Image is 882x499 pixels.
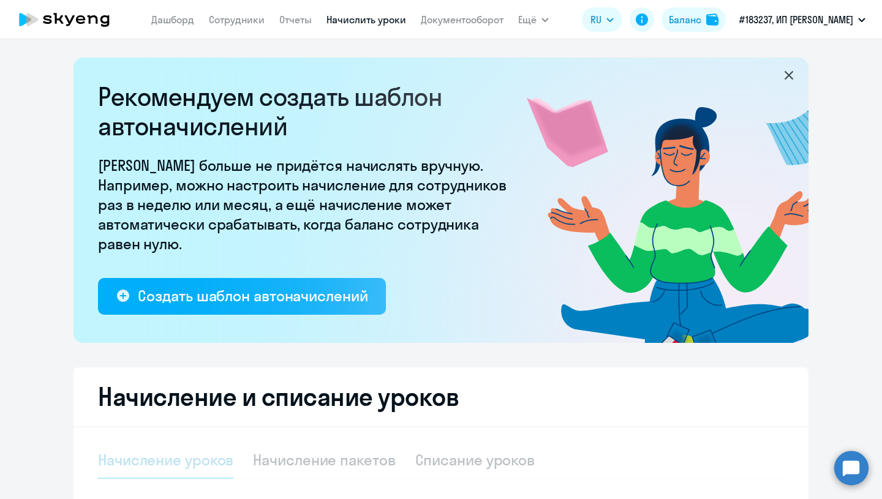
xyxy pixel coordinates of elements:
span: RU [590,12,601,27]
h2: Начисление и списание уроков [98,382,784,411]
h2: Рекомендуем создать шаблон автоначислений [98,82,514,141]
a: Дашборд [151,13,194,26]
a: Начислить уроки [326,13,406,26]
div: Баланс [669,12,701,27]
img: balance [706,13,718,26]
a: Документооборот [421,13,503,26]
p: #183237, ИП [PERSON_NAME] [739,12,853,27]
p: [PERSON_NAME] больше не придётся начислять вручную. Например, можно настроить начисление для сотр... [98,156,514,253]
button: #183237, ИП [PERSON_NAME] [733,5,872,34]
a: Отчеты [279,13,312,26]
a: Сотрудники [209,13,265,26]
button: Создать шаблон автоначислений [98,278,386,315]
div: Создать шаблон автоначислений [138,286,367,306]
button: RU [582,7,622,32]
button: Балансbalance [661,7,726,32]
button: Ещё [518,7,549,32]
span: Ещё [518,12,537,27]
